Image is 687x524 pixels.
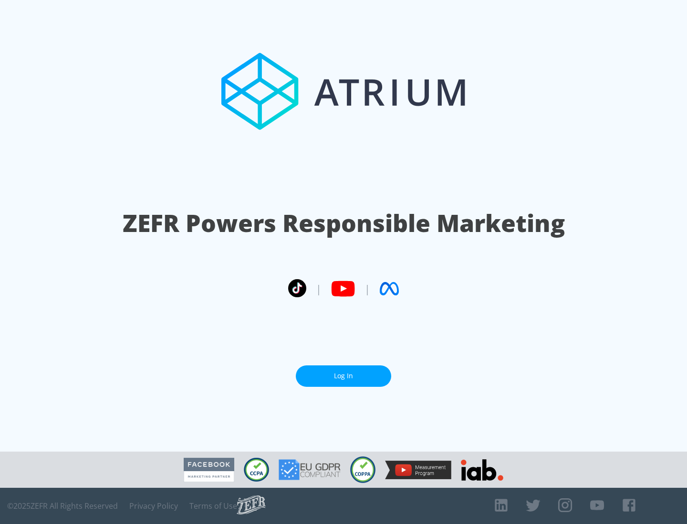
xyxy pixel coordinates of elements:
img: IAB [461,459,503,481]
span: © 2025 ZEFR All Rights Reserved [7,501,118,511]
img: GDPR Compliant [279,459,341,480]
span: | [316,282,322,296]
img: YouTube Measurement Program [385,461,451,479]
img: Facebook Marketing Partner [184,458,234,482]
img: COPPA Compliant [350,456,375,483]
a: Log In [296,365,391,387]
img: CCPA Compliant [244,458,269,482]
a: Terms of Use [189,501,237,511]
span: | [364,282,370,296]
h1: ZEFR Powers Responsible Marketing [123,207,565,240]
a: Privacy Policy [129,501,178,511]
